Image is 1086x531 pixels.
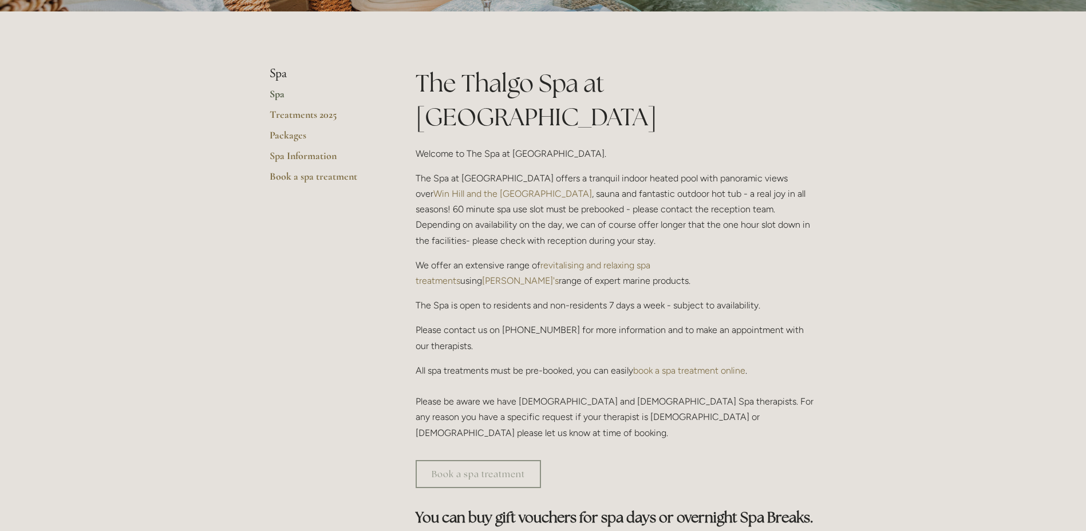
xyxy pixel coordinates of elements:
[416,66,817,134] h1: The Thalgo Spa at [GEOGRAPHIC_DATA]
[416,171,817,248] p: The Spa at [GEOGRAPHIC_DATA] offers a tranquil indoor heated pool with panoramic views over , sau...
[433,188,592,199] a: Win Hill and the [GEOGRAPHIC_DATA]
[482,275,559,286] a: [PERSON_NAME]'s
[416,257,817,288] p: We offer an extensive range of using range of expert marine products.
[633,365,745,376] a: book a spa treatment online
[416,508,813,526] strong: You can buy gift vouchers for spa days or overnight Spa Breaks.
[416,146,817,161] p: Welcome to The Spa at [GEOGRAPHIC_DATA].
[416,322,817,353] p: Please contact us on [PHONE_NUMBER] for more information and to make an appointment with our ther...
[416,460,541,488] a: Book a spa treatment
[270,108,379,129] a: Treatments 2025
[270,129,379,149] a: Packages
[270,170,379,191] a: Book a spa treatment
[416,363,817,441] p: All spa treatments must be pre-booked, you can easily . Please be aware we have [DEMOGRAPHIC_DATA...
[416,298,817,313] p: The Spa is open to residents and non-residents 7 days a week - subject to availability.
[270,88,379,108] a: Spa
[270,66,379,81] li: Spa
[270,149,379,170] a: Spa Information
